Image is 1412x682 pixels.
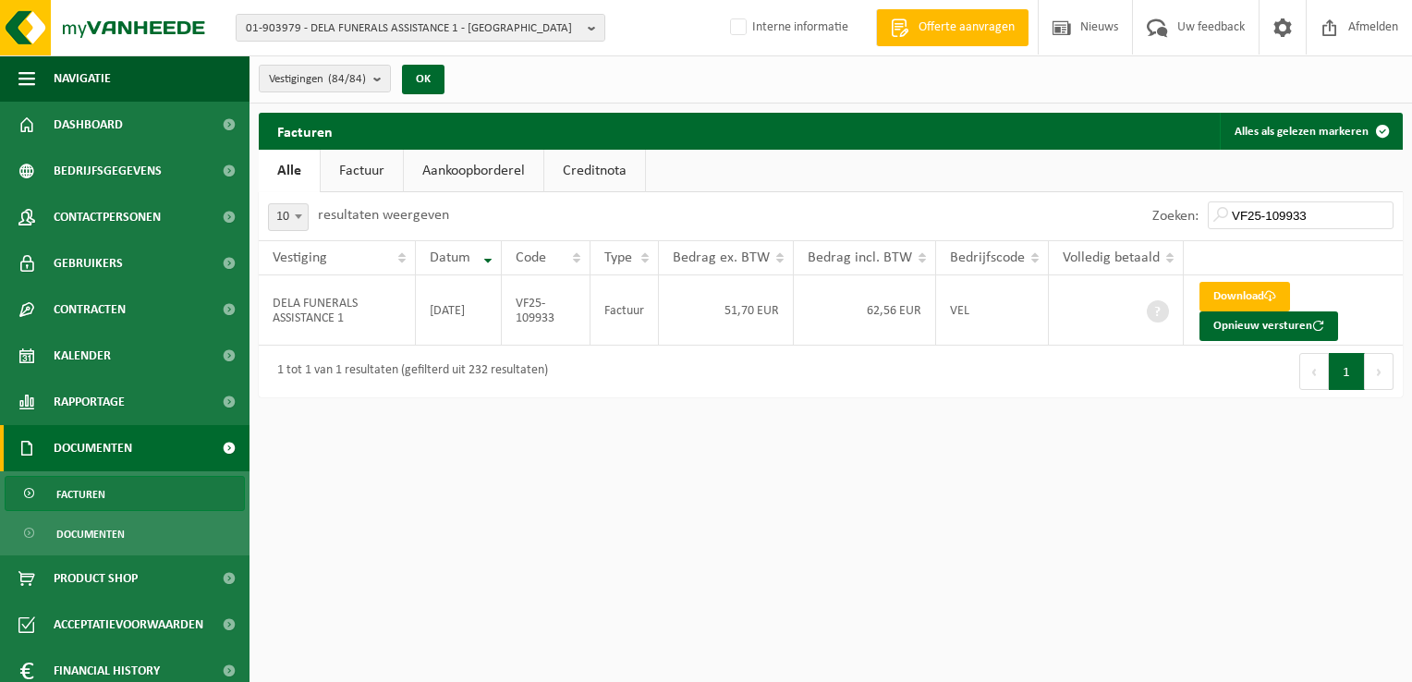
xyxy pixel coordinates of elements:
[1365,353,1394,390] button: Next
[259,150,320,192] a: Alle
[808,250,912,265] span: Bedrag incl. BTW
[5,476,245,511] a: Facturen
[318,208,449,223] label: resultaten weergeven
[268,355,548,388] div: 1 tot 1 van 1 resultaten (gefilterd uit 232 resultaten)
[1199,282,1290,311] a: Download
[268,203,309,231] span: 10
[673,250,770,265] span: Bedrag ex. BTW
[269,66,366,93] span: Vestigingen
[430,250,470,265] span: Datum
[5,516,245,551] a: Documenten
[1152,209,1199,224] label: Zoeken:
[794,275,936,346] td: 62,56 EUR
[259,113,351,149] h2: Facturen
[1329,353,1365,390] button: 1
[54,148,162,194] span: Bedrijfsgegevens
[590,275,659,346] td: Factuur
[54,333,111,379] span: Kalender
[604,250,632,265] span: Type
[659,275,794,346] td: 51,70 EUR
[1299,353,1329,390] button: Previous
[1220,113,1401,150] button: Alles als gelezen markeren
[321,150,403,192] a: Factuur
[416,275,501,346] td: [DATE]
[876,9,1029,46] a: Offerte aanvragen
[54,425,132,471] span: Documenten
[402,65,444,94] button: OK
[54,379,125,425] span: Rapportage
[236,14,605,42] button: 01-903979 - DELA FUNERALS ASSISTANCE 1 - [GEOGRAPHIC_DATA]
[404,150,543,192] a: Aankoopborderel
[56,477,105,512] span: Facturen
[273,250,327,265] span: Vestiging
[269,204,308,230] span: 10
[1199,311,1338,341] button: Opnieuw versturen
[259,65,391,92] button: Vestigingen(84/84)
[502,275,590,346] td: VF25-109933
[54,555,138,602] span: Product Shop
[914,18,1019,37] span: Offerte aanvragen
[726,14,848,42] label: Interne informatie
[54,102,123,148] span: Dashboard
[54,55,111,102] span: Navigatie
[259,275,416,346] td: DELA FUNERALS ASSISTANCE 1
[246,15,580,43] span: 01-903979 - DELA FUNERALS ASSISTANCE 1 - [GEOGRAPHIC_DATA]
[54,286,126,333] span: Contracten
[1063,250,1160,265] span: Volledig betaald
[936,275,1049,346] td: VEL
[950,250,1025,265] span: Bedrijfscode
[54,240,123,286] span: Gebruikers
[516,250,546,265] span: Code
[56,517,125,552] span: Documenten
[328,73,366,85] count: (84/84)
[54,602,203,648] span: Acceptatievoorwaarden
[544,150,645,192] a: Creditnota
[54,194,161,240] span: Contactpersonen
